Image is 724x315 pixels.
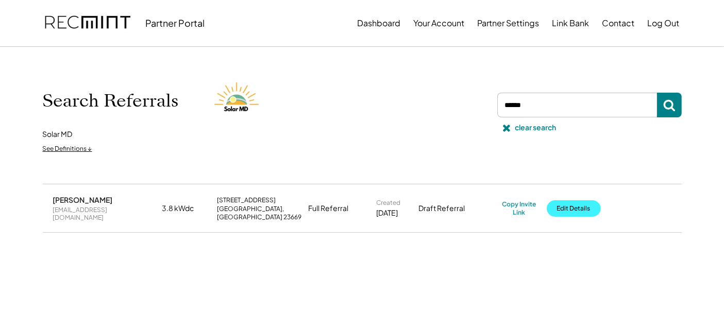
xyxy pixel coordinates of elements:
div: Full Referral [309,203,349,214]
div: [STREET_ADDRESS] [217,196,276,204]
button: Edit Details [547,200,601,217]
div: Draft Referral [419,203,496,214]
img: Solar%20MD%20LOgo.png [210,73,266,129]
button: Contact [602,13,635,33]
div: Solar MD [43,129,73,139]
div: [EMAIL_ADDRESS][DOMAIN_NAME] [53,206,156,222]
div: See Definitions ↓ [43,145,92,153]
div: 3.8 kWdc [162,203,211,214]
div: [GEOGRAPHIC_DATA], [GEOGRAPHIC_DATA] 23669 [217,205,302,221]
img: recmint-logotype%403x.png [45,6,130,41]
button: Link Bank [552,13,590,33]
button: Dashboard [358,13,401,33]
div: [DATE] [377,208,398,218]
button: Partner Settings [478,13,540,33]
div: [PERSON_NAME] [53,195,113,204]
div: Copy Invite Link [502,200,536,216]
div: Created [377,199,401,207]
div: Partner Portal [146,17,205,29]
button: Log Out [648,13,680,33]
div: clear search [515,122,557,133]
h1: Search Referrals [43,90,179,112]
button: Your Account [414,13,465,33]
